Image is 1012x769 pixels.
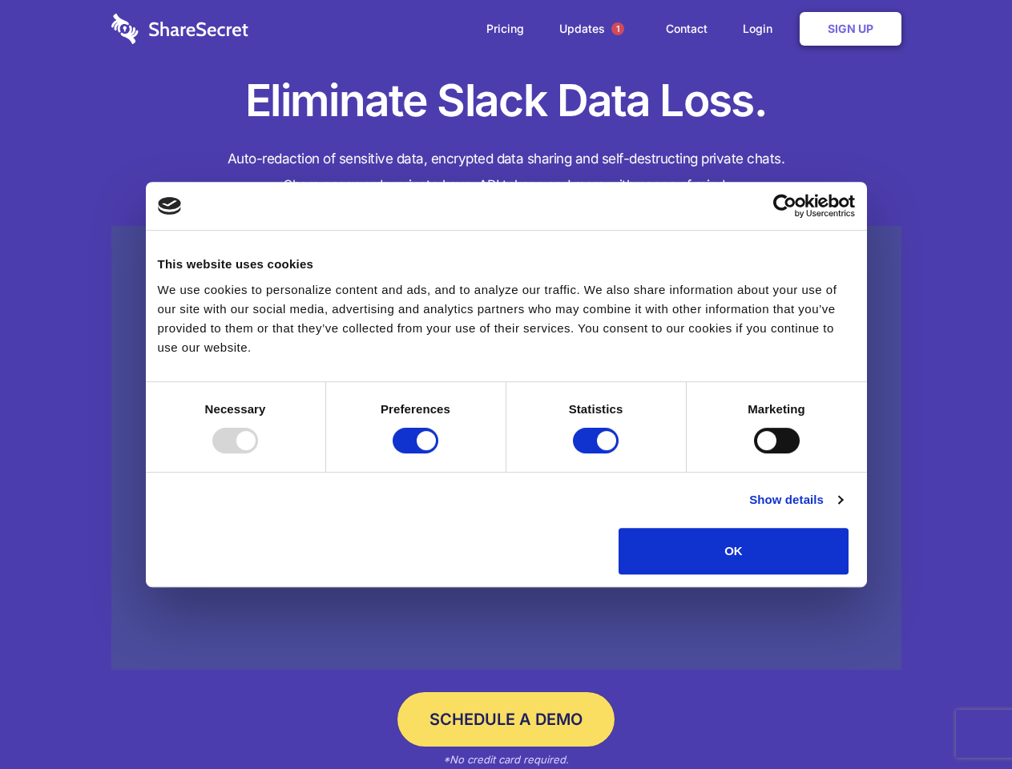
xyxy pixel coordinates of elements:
a: Usercentrics Cookiebot - opens in a new window [715,194,855,218]
img: logo-wordmark-white-trans-d4663122ce5f474addd5e946df7df03e33cb6a1c49d2221995e7729f52c070b2.svg [111,14,248,44]
h4: Auto-redaction of sensitive data, encrypted data sharing and self-destructing private chats. Shar... [111,146,901,199]
strong: Necessary [205,402,266,416]
a: Contact [650,4,724,54]
h1: Eliminate Slack Data Loss. [111,72,901,130]
strong: Statistics [569,402,623,416]
div: We use cookies to personalize content and ads, and to analyze our traffic. We also share informat... [158,280,855,357]
span: 1 [611,22,624,35]
a: Wistia video thumbnail [111,226,901,670]
a: Sign Up [800,12,901,46]
a: Show details [749,490,842,509]
strong: Preferences [381,402,450,416]
strong: Marketing [748,402,805,416]
div: This website uses cookies [158,255,855,274]
a: Pricing [470,4,540,54]
button: OK [619,528,849,574]
img: logo [158,197,182,215]
a: Login [727,4,796,54]
a: Schedule a Demo [397,692,615,747]
em: *No credit card required. [443,753,569,766]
